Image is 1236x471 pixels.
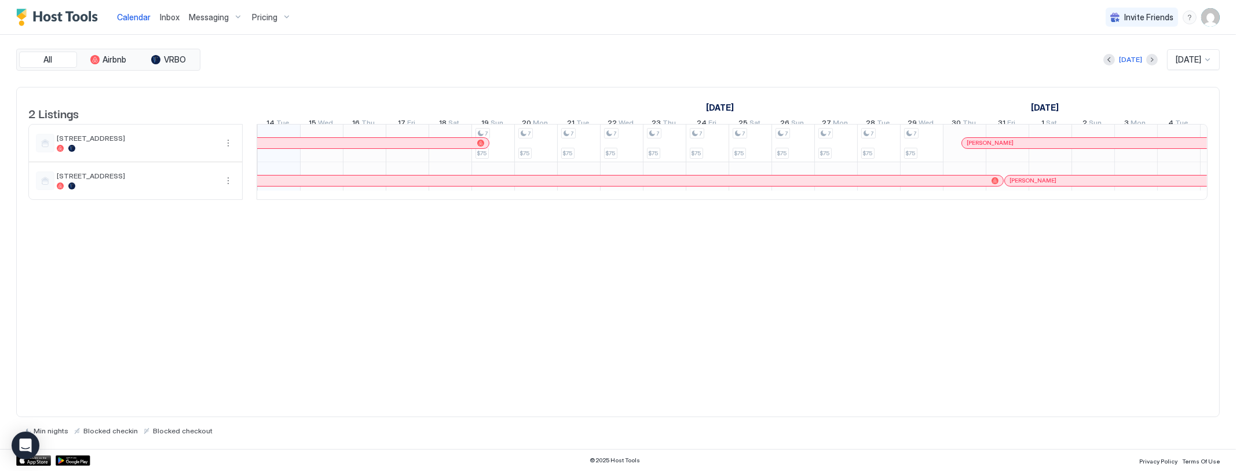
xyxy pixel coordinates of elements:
span: $75 [477,149,487,157]
span: 7 [614,130,617,137]
span: 7 [700,130,703,137]
span: 19 [481,118,489,130]
span: Terms Of Use [1182,458,1220,465]
a: November 4, 2025 [1165,116,1191,133]
span: 4 [1168,118,1173,130]
div: menu [221,136,235,150]
span: 7 [785,130,788,137]
div: [DATE] [1119,54,1142,65]
span: $75 [777,149,787,157]
span: Min nights [34,426,68,435]
a: October 26, 2025 [778,116,807,133]
button: Previous month [1103,54,1115,65]
span: Fri [407,118,415,130]
span: Tue [576,118,589,130]
a: October 15, 2025 [306,116,336,133]
span: 31 [998,118,1005,130]
span: 26 [781,118,790,130]
span: 2 [1083,118,1088,130]
a: October 25, 2025 [736,116,763,133]
span: Tue [877,118,890,130]
a: November 2, 2025 [1080,116,1105,133]
span: Wed [318,118,333,130]
span: $75 [906,149,916,157]
span: © 2025 Host Tools [590,457,640,464]
div: User profile [1201,8,1220,27]
span: 16 [353,118,360,130]
span: 2 Listings [28,104,79,122]
span: 22 [608,118,617,130]
span: Mon [533,118,548,130]
span: Tue [277,118,290,130]
span: 17 [398,118,405,130]
a: October 22, 2025 [605,116,637,133]
span: Wed [919,118,934,130]
span: 7 [657,130,660,137]
span: 15 [309,118,316,130]
span: Fri [708,118,716,130]
span: Sat [449,118,460,130]
span: All [44,54,53,65]
span: 7 [828,130,831,137]
span: Mon [833,118,849,130]
button: VRBO [140,52,198,68]
a: October 16, 2025 [350,116,378,133]
span: $75 [692,149,701,157]
span: 1 [1042,118,1045,130]
span: 24 [697,118,707,130]
span: Messaging [189,12,229,23]
span: [PERSON_NAME] [967,139,1014,147]
span: Wed [619,118,634,130]
span: 7 [743,130,745,137]
span: Sat [749,118,760,130]
div: menu [1183,10,1197,24]
span: 7 [914,130,917,137]
span: Inbox [160,12,180,22]
a: App Store [16,455,51,466]
a: October 23, 2025 [649,116,679,133]
a: November 3, 2025 [1122,116,1149,133]
span: [STREET_ADDRESS] [57,134,217,143]
span: 14 [267,118,275,130]
span: Airbnb [103,54,127,65]
span: Blocked checkout [153,426,213,435]
span: 25 [738,118,748,130]
span: Thu [663,118,676,130]
span: Privacy Policy [1139,458,1178,465]
span: Fri [1007,118,1015,130]
span: Sat [1047,118,1058,130]
span: 3 [1125,118,1129,130]
button: All [19,52,77,68]
div: Google Play Store [56,455,90,466]
span: Invite Friends [1124,12,1173,23]
span: 23 [652,118,661,130]
a: October 24, 2025 [694,116,719,133]
a: Host Tools Logo [16,9,103,26]
span: 20 [522,118,532,130]
span: VRBO [164,54,186,65]
button: Next month [1146,54,1158,65]
div: menu [221,174,235,188]
span: Mon [1131,118,1146,130]
div: tab-group [16,49,200,71]
a: Terms Of Use [1182,454,1220,466]
a: October 30, 2025 [949,116,979,133]
a: October 19, 2025 [478,116,506,133]
a: October 17, 2025 [395,116,418,133]
span: 27 [822,118,832,130]
a: October 1, 2025 [703,99,737,116]
a: October 18, 2025 [437,116,463,133]
span: [DATE] [1176,54,1201,65]
span: Sun [792,118,805,130]
span: 30 [952,118,961,130]
span: Sun [491,118,503,130]
span: 21 [567,118,575,130]
div: Open Intercom Messenger [12,432,39,459]
span: 7 [871,130,874,137]
span: 7 [485,130,488,137]
span: $75 [563,149,573,157]
a: October 31, 2025 [995,116,1018,133]
a: October 21, 2025 [564,116,592,133]
a: November 5, 2025 [1208,116,1235,133]
span: 7 [571,130,574,137]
